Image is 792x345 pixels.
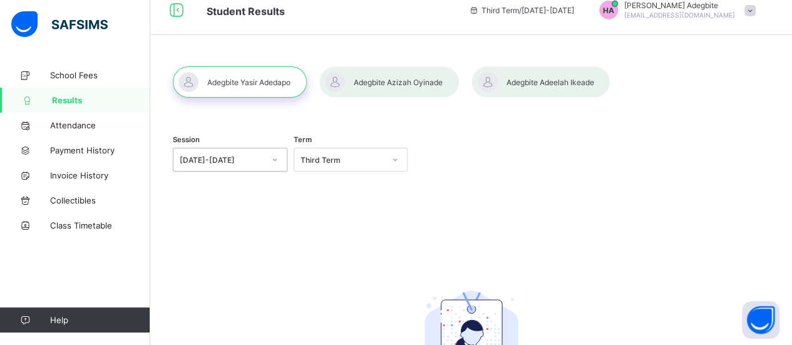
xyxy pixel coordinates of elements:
span: Payment History [50,145,150,155]
span: session/term information [469,6,574,15]
span: [PERSON_NAME] Adegbite [624,1,735,10]
span: Class Timetable [50,220,150,230]
span: Session [173,135,200,144]
span: Collectibles [50,195,150,205]
span: Term [294,135,312,144]
span: Help [50,315,150,325]
div: [DATE]-[DATE] [180,155,264,165]
div: Third Term [301,155,385,165]
span: Results [52,95,150,105]
span: Invoice History [50,170,150,180]
span: Attendance [50,120,150,130]
div: HanifaAdegbite [587,1,762,19]
span: HA [603,6,614,15]
button: Open asap [742,301,779,339]
span: Student Results [207,5,285,18]
span: School Fees [50,70,150,80]
span: [EMAIL_ADDRESS][DOMAIN_NAME] [624,11,735,19]
img: safsims [11,11,108,38]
